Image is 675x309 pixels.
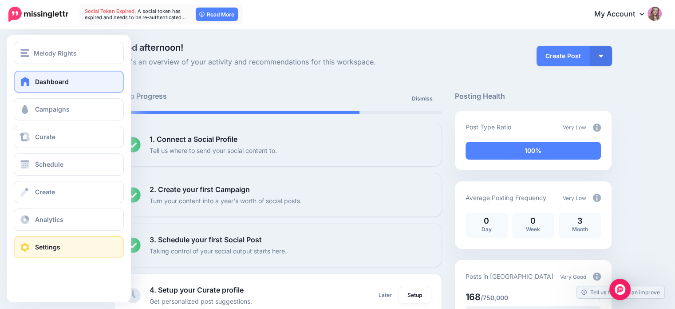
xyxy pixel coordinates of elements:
[14,71,124,93] a: Dashboard
[466,271,553,281] p: Posts in [GEOGRAPHIC_DATA]
[373,287,397,303] a: Later
[114,91,278,102] h5: Setup Progress
[85,8,186,20] span: A social token has expired and needs to be re-authenticated…
[466,193,546,203] p: Average Posting Frequency
[85,8,136,14] span: Social Token Expired.
[150,196,302,206] p: Turn your content into a year's worth of social posts.
[150,285,244,294] b: 4. Setup your Curate profile
[35,161,63,168] span: Schedule
[537,46,590,66] a: Create Post
[114,56,442,68] span: Here's an overview of your activity and recommendations for this workspace.
[563,195,586,201] span: Very Low
[526,226,540,233] span: Week
[609,279,631,300] div: Open Intercom Messenger
[34,48,77,58] span: Melody Rights
[35,243,60,251] span: Settings
[35,188,55,196] span: Create
[8,7,68,22] img: Missinglettr
[125,187,141,203] img: checked-circle.png
[125,137,141,152] img: checked-circle.png
[196,8,238,21] a: Read More
[35,133,55,140] span: Curate
[14,98,124,120] a: Campaigns
[470,217,503,225] p: 0
[563,124,586,131] span: Very Low
[150,296,252,306] p: Get personalized post suggestions.
[593,194,601,202] img: info-circle-grey.png
[150,135,237,144] b: 1. Connect a Social Profile
[14,209,124,231] a: Analytics
[150,246,287,256] p: Taking control of your social output starts here.
[14,153,124,176] a: Schedule
[577,286,664,298] a: Tell us how we can improve
[14,181,124,203] a: Create
[407,91,438,107] a: Dismiss
[150,145,277,156] p: Tell us where to send your social content to.
[593,124,601,132] img: info-circle-grey.png
[466,292,481,302] span: 168
[560,273,586,280] span: Very Good
[14,42,124,64] button: Melody Rights
[455,91,612,102] h5: Posting Health
[35,216,63,223] span: Analytics
[20,49,29,57] img: menu.png
[14,236,124,258] a: Settings
[466,142,601,160] div: 100% of your posts in the last 30 days have been from Drip Campaigns
[572,226,588,233] span: Month
[482,226,492,233] span: Day
[114,42,183,53] span: Good afternoon!
[150,235,262,244] b: 3. Schedule your first Social Post
[125,288,141,303] img: clock-grey.png
[35,78,69,85] span: Dashboard
[125,237,141,253] img: checked-circle.png
[563,217,596,225] p: 3
[481,294,508,301] span: /750,000
[150,185,250,194] b: 2. Create your first Campaign
[399,287,431,303] a: Setup
[466,122,511,132] p: Post Type Ratio
[14,126,124,148] a: Curate
[35,105,70,113] span: Campaigns
[517,217,550,225] p: 0
[585,4,662,25] a: My Account
[593,273,601,281] img: info-circle-grey.png
[599,55,603,57] img: arrow-down-white.png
